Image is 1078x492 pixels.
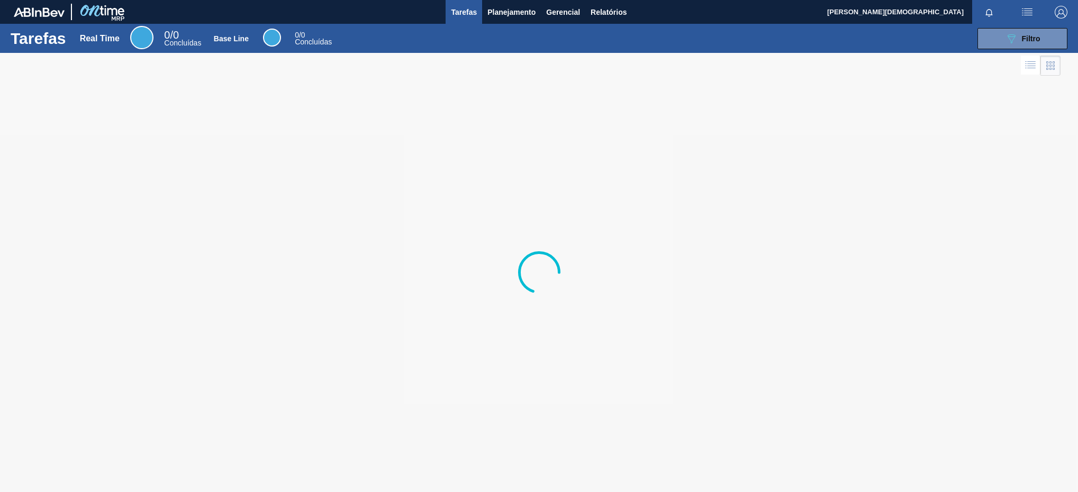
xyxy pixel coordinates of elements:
button: Notificações [972,5,1006,20]
div: Real Time [80,34,120,43]
div: Real Time [164,31,201,47]
span: Planejamento [487,6,536,19]
button: Filtro [977,28,1067,49]
img: userActions [1021,6,1034,19]
img: TNhmsLtSVTkK8tSr43FrP2fwEKptu5GPRR3wAAAABJRU5ErkJggg== [14,7,65,17]
span: / 0 [164,29,179,41]
span: Tarefas [451,6,477,19]
img: Logout [1055,6,1067,19]
span: 0 [164,29,170,41]
div: Base Line [295,32,332,45]
span: Concluídas [295,38,332,46]
span: / 0 [295,31,305,39]
div: Base Line [263,29,281,47]
span: Gerencial [546,6,580,19]
span: Relatórios [591,6,627,19]
span: Concluídas [164,39,201,47]
span: Filtro [1022,34,1040,43]
div: Base Line [214,34,249,43]
div: Real Time [130,26,153,49]
h1: Tarefas [11,32,66,44]
span: 0 [295,31,299,39]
